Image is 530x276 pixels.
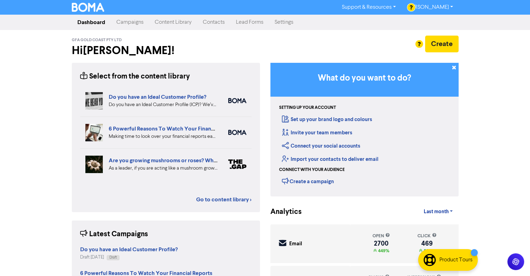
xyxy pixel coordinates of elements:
[109,94,206,100] a: Do you have an Ideal Customer Profile?
[279,105,336,111] div: Setting up your account
[279,167,345,173] div: Connect with your audience
[72,44,260,57] h2: Hi [PERSON_NAME] !
[423,209,448,215] span: Last month
[80,246,178,253] strong: Do you have an Ideal Customer Profile?
[80,254,178,261] div: Draft [DATE]
[401,2,458,13] a: [PERSON_NAME]
[270,63,459,196] div: Getting Started in BOMA
[282,116,372,123] a: Set up your brand logo and colours
[282,143,360,149] a: Connect your social accounts
[372,233,390,239] div: open
[228,130,246,135] img: boma_accounting
[196,195,252,204] a: Go to content library >
[372,241,390,246] div: 2700
[72,38,122,43] span: GFA Gold Coast Pty Ltd
[149,15,197,29] a: Content Library
[80,71,190,82] div: Select from the content library
[443,201,530,276] iframe: Chat Widget
[109,157,329,164] a: Are you growing mushrooms or roses? Why you should lead like a gardener, not a grower
[418,205,458,219] a: Last month
[197,15,230,29] a: Contacts
[230,15,269,29] a: Lead Forms
[109,165,218,172] div: As a leader, if you are acting like a mushroom grower you’re unlikely to have a clear plan yourse...
[72,3,105,12] img: BOMA Logo
[422,248,435,254] span: 898%
[289,240,302,248] div: Email
[281,73,448,83] h3: What do you want to do?
[377,248,389,254] span: 449%
[80,229,148,240] div: Latest Campaigns
[80,247,178,253] a: Do you have an Ideal Customer Profile?
[109,133,218,140] div: Making time to look over your financial reports each month is an important task for any business ...
[417,241,436,246] div: 469
[336,2,401,13] a: Support & Resources
[72,15,111,29] a: Dashboard
[109,101,218,109] div: Do you have an Ideal Customer Profile (ICP)? We’ve got advice on five key elements to include in ...
[269,15,299,29] a: Settings
[111,15,149,29] a: Campaigns
[228,98,246,103] img: boma
[109,256,117,259] span: Draft
[270,207,293,217] div: Analytics
[282,176,334,186] div: Create a campaign
[425,36,459,52] button: Create
[417,233,436,239] div: click
[228,159,246,169] img: thegap
[282,156,378,163] a: Import your contacts to deliver email
[109,125,241,132] a: 6 Powerful Reasons To Watch Your Financial Reports
[282,129,352,136] a: Invite your team members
